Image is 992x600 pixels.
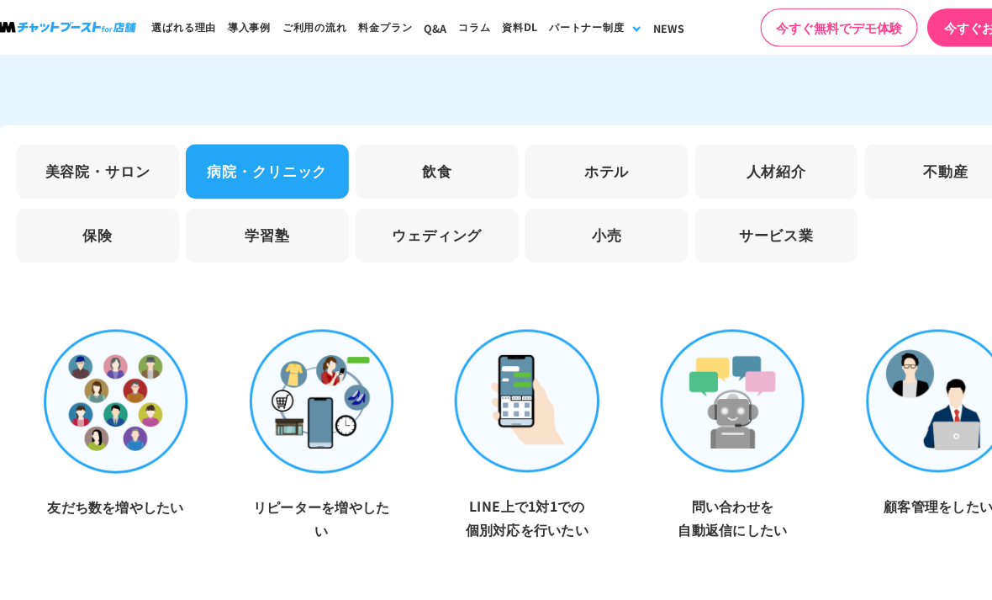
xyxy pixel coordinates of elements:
[515,17,582,31] div: パートナー制度
[614,436,741,478] h3: 問い合わせを 自動返信にしたい
[13,19,151,29] img: ロゴ
[432,436,559,478] h3: LINE上で1対1での 個別対応を行いたい
[70,437,197,458] h3: 友だち数を増やしたい
[494,127,639,175] li: ホテル
[45,127,190,175] li: 美容院・サロン
[849,8,979,41] a: 今すぐお問い合わせ
[702,8,841,41] a: 今すぐ無料でデモ体験
[644,183,789,231] li: サービス業
[494,183,639,231] li: 小売
[794,127,938,175] li: 不動産
[195,127,340,175] li: 病院・クリニック
[644,127,789,175] li: 人材紹介
[345,183,489,231] li: ウェディング
[795,436,922,457] h3: 顧客管理をしたい
[251,437,378,479] h3: リピーターを増やしたい
[195,183,340,231] li: 学習塾
[345,127,489,175] li: 飲食
[45,183,190,231] li: 保険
